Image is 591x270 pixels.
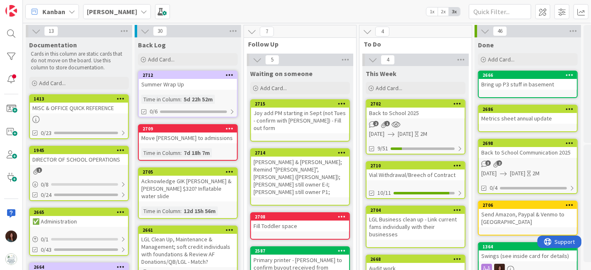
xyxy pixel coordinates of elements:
div: Acknowledge GIK [PERSON_NAME] & [PERSON_NAME] $320? Inflatable water slide [139,176,237,201]
span: Add Card... [260,84,287,92]
div: 2708Fill Toddler space [251,213,349,231]
span: 13 [44,26,58,36]
div: Joy add PM starting in Sept (not Tues - confirm with [PERSON_NAME]) - Fill out form [251,108,349,133]
span: : [180,206,182,216]
div: 2665 [34,209,128,215]
span: Add Card... [39,79,66,87]
div: 2665 [30,209,128,216]
a: 2714[PERSON_NAME] & [PERSON_NAME]; Remind "[PERSON_NAME]", [PERSON_NAME] ([PERSON_NAME]); [PERSON... [250,148,350,206]
div: Fill Toddler space [251,221,349,231]
div: 2712Summer Wrap Up [139,71,237,90]
div: 2712 [143,72,237,78]
b: [PERSON_NAME] [87,7,137,16]
span: [DATE] [510,169,525,178]
p: Cards in this column are static cards that do not move on the board. Use this column to store doc... [31,51,127,71]
div: Send Amazon, Paypal & Venmo to [GEOGRAPHIC_DATA] [479,209,577,227]
div: [PERSON_NAME] & [PERSON_NAME]; Remind "[PERSON_NAME]", [PERSON_NAME] ([PERSON_NAME]); [PERSON_NAM... [251,157,349,197]
div: 1413 [34,96,128,102]
span: 2 [497,160,502,166]
div: 2661LGL Clean Up, Maintenance & Management; soft credit individuals with foundations & Review AF ... [139,226,237,267]
a: 2665✅ Administration0/10/43 [29,208,129,256]
span: 46 [493,26,507,36]
span: 0/6 [150,107,158,116]
span: Back Log [138,41,166,49]
div: 1364 [483,244,577,250]
div: 2664 [34,264,128,270]
span: : [180,148,182,157]
span: [DATE] [481,169,497,178]
span: 5 [265,55,279,65]
div: 2708 [255,214,349,220]
span: 9/51 [377,144,388,153]
div: LGL Business clean up - Link current fams individually with their businesses [367,214,465,240]
span: [DATE] [369,130,384,138]
a: 1945DIRECTOR OF SCHOOL OPERATIONS0/80/24 [29,146,129,201]
div: 2709 [139,125,237,133]
div: 2715 [251,100,349,108]
div: 2698Back to School Communication 2025 [479,140,577,158]
div: 2661 [143,227,237,233]
div: 2709Move [PERSON_NAME] to admissions [139,125,237,143]
div: 2714 [255,150,349,156]
div: Time in Column [141,148,180,157]
span: Documentation [29,41,77,49]
span: 7 [260,27,274,37]
div: 2714[PERSON_NAME] & [PERSON_NAME]; Remind "[PERSON_NAME]", [PERSON_NAME] ([PERSON_NAME]); [PERSON... [251,149,349,197]
div: 2702 [370,101,465,107]
div: 2668 [367,255,465,263]
div: Move [PERSON_NAME] to admissions [139,133,237,143]
span: 2 [373,121,379,126]
div: 1945 [30,147,128,154]
span: 4 [375,27,389,37]
span: To Do [364,40,461,48]
div: 2704LGL Business clean up - Link current fams individually with their businesses [367,206,465,240]
span: 2x [438,7,449,16]
div: ✅ Administration [30,216,128,227]
span: 1 [384,121,390,126]
div: MISC & OFFICE QUICK REFERENCE [30,103,128,113]
a: 2698Back to School Communication 2025[DATE][DATE]2M0/4 [478,139,578,194]
div: 2668 [370,256,465,262]
a: 2686Metrics sheet annual update [478,105,578,132]
span: 30 [153,26,167,36]
div: 5d 22h 52m [182,95,215,104]
input: Quick Filter... [469,4,531,19]
span: 1 [37,167,42,173]
div: Summer Wrap Up [139,79,237,90]
div: LGL Clean Up, Maintenance & Management; soft credit individuals with foundations & Review AF Dona... [139,234,237,267]
span: Waiting on someone [250,69,313,78]
div: 2710Vial Withdrawal/Breech of Contract [367,162,465,180]
div: 2M [532,169,539,178]
div: 1413 [30,95,128,103]
div: 1945DIRECTOR OF SCHOOL OPERATIONS [30,147,128,165]
span: 0 / 8 [41,180,49,189]
div: 2698 [479,140,577,147]
span: : [180,95,182,104]
div: 2712 [139,71,237,79]
div: 2686 [483,106,577,112]
div: 2587 [255,248,349,254]
div: 1413MISC & OFFICE QUICK REFERENCE [30,95,128,113]
a: 2710Vial Withdrawal/Breech of Contract10/11 [366,161,465,199]
div: 2704 [367,206,465,214]
a: 1413MISC & OFFICE QUICK REFERENCE0/23 [29,94,129,139]
div: 2686Metrics sheet annual update [479,106,577,124]
div: 2702 [367,100,465,108]
div: Back to School Communication 2025 [479,147,577,158]
img: RF [5,231,17,242]
div: 2686 [479,106,577,113]
div: 2666 [483,72,577,78]
div: 2705 [143,169,237,175]
div: 1364Swings (see inside card for details) [479,243,577,261]
img: avatar [5,253,17,265]
span: Kanban [42,7,65,17]
span: 3 [485,160,491,166]
div: 2665✅ Administration [30,209,128,227]
span: 0 / 1 [41,235,49,244]
span: This Week [366,69,396,78]
span: 3x [449,7,460,16]
div: 2710 [367,162,465,169]
div: 7d 18h 7m [182,148,212,157]
div: 2706Send Amazon, Paypal & Venmo to [GEOGRAPHIC_DATA] [479,201,577,227]
div: 2666 [479,71,577,79]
